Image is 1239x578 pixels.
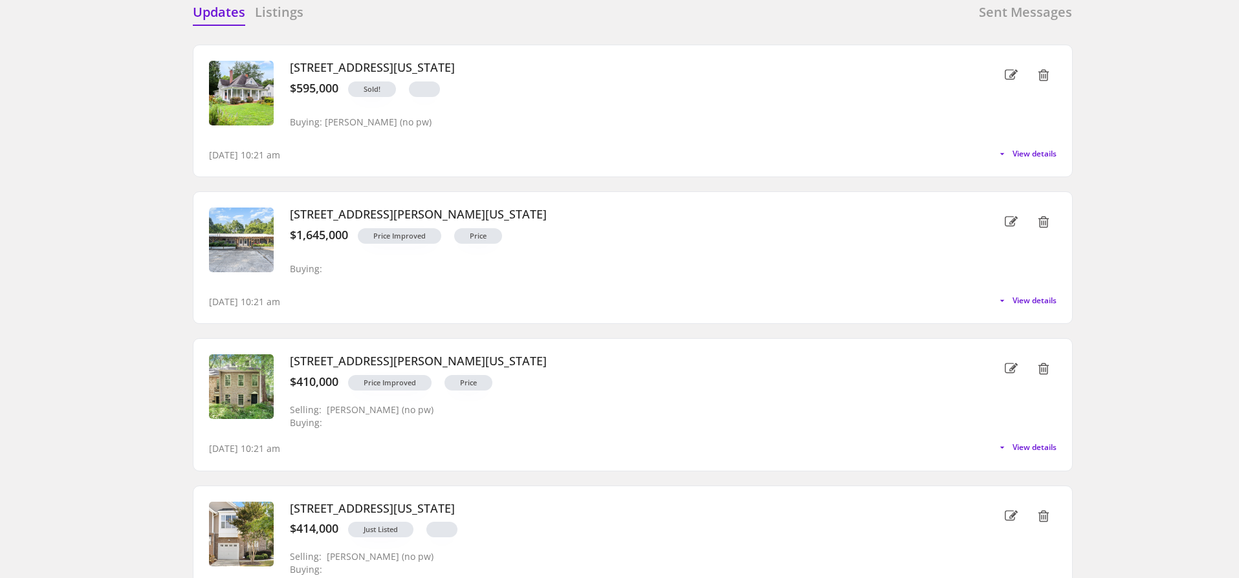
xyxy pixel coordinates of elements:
[209,442,280,455] div: [DATE] 10:21 am
[290,264,322,275] div: Buying:
[209,354,274,419] img: 20250717125322683864000000-o.jpg
[997,295,1057,306] button: View details
[209,295,280,308] div: [DATE] 10:21 am
[348,522,413,537] button: Just Listed
[209,502,274,566] img: 20250924150533702928000000-o.jpg
[290,502,947,516] h3: [STREET_ADDRESS][US_STATE]
[1013,297,1057,305] span: View details
[290,551,433,562] div: Selling: [PERSON_NAME] (no pw)
[979,3,1072,21] h6: Sent Messages
[997,149,1057,159] button: View details
[290,375,338,389] div: $410,000
[290,81,338,96] div: $595,000
[209,61,274,125] img: 20250807021851999916000000-o.jpg
[290,117,432,128] div: Buying: [PERSON_NAME] (no pw)
[290,418,339,429] div: Buying:
[290,354,947,369] h3: [STREET_ADDRESS][PERSON_NAME][US_STATE]
[209,149,280,162] div: [DATE] 10:21 am
[290,208,947,222] h3: [STREET_ADDRESS][PERSON_NAME][US_STATE]
[348,81,396,97] button: Sold!
[348,375,432,391] button: Price Improved
[290,61,947,75] h3: [STREET_ADDRESS][US_STATE]
[290,564,339,575] div: Buying:
[290,228,348,242] div: $1,645,000
[997,442,1057,453] button: View details
[1013,444,1057,451] span: View details
[255,3,303,21] h6: Listings
[290,522,338,536] div: $414,000
[193,3,245,21] h6: Updates
[290,405,433,416] div: Selling: [PERSON_NAME] (no pw)
[454,228,502,244] button: Price
[1013,150,1057,158] span: View details
[209,208,274,272] img: 20250522134628364911000000-o.jpg
[358,228,441,244] button: Price Improved
[444,375,492,391] button: Price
